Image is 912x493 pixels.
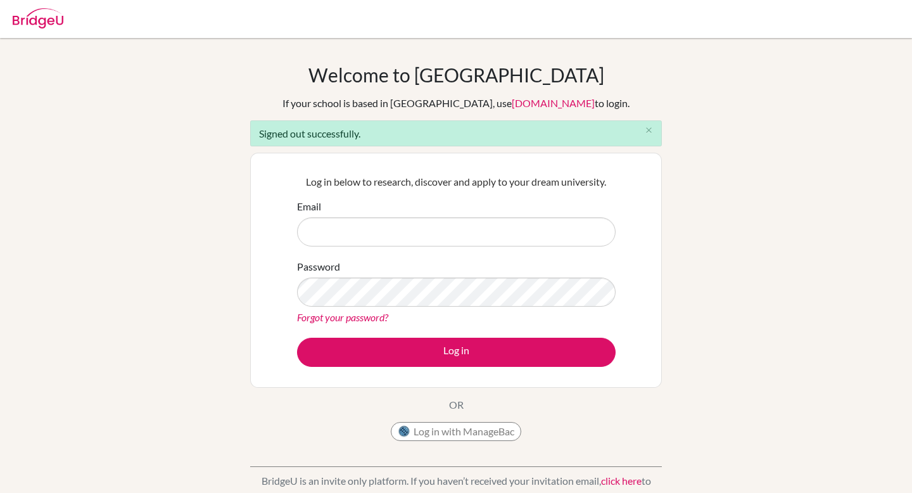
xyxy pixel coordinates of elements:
[636,121,661,140] button: Close
[391,422,521,441] button: Log in with ManageBac
[13,8,63,29] img: Bridge-U
[297,199,321,214] label: Email
[644,125,654,135] i: close
[297,338,616,367] button: Log in
[297,174,616,189] p: Log in below to research, discover and apply to your dream university.
[512,97,595,109] a: [DOMAIN_NAME]
[449,397,464,413] p: OR
[601,475,642,487] a: click here
[250,120,662,146] div: Signed out successfully.
[308,63,604,86] h1: Welcome to [GEOGRAPHIC_DATA]
[297,259,340,274] label: Password
[282,96,630,111] div: If your school is based in [GEOGRAPHIC_DATA], use to login.
[297,311,388,323] a: Forgot your password?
